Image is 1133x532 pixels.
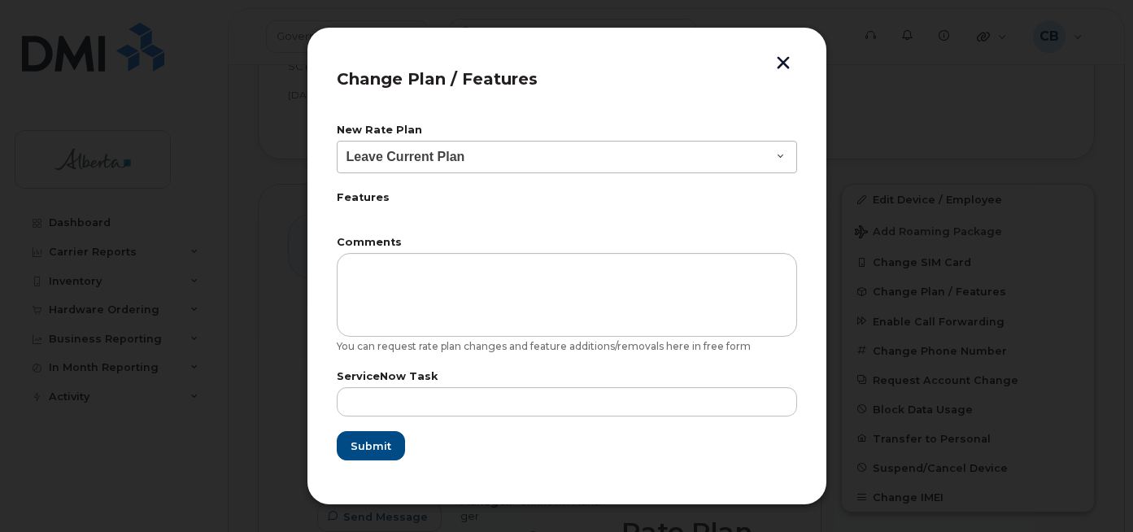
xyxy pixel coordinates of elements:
label: Features [337,193,797,203]
span: Submit [351,438,391,454]
label: New Rate Plan [337,125,797,136]
div: You can request rate plan changes and feature additions/removals here in free form [337,340,797,353]
label: ServiceNow Task [337,372,797,382]
button: Submit [337,431,405,460]
span: Change Plan / Features [337,69,538,89]
label: Comments [337,238,797,248]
